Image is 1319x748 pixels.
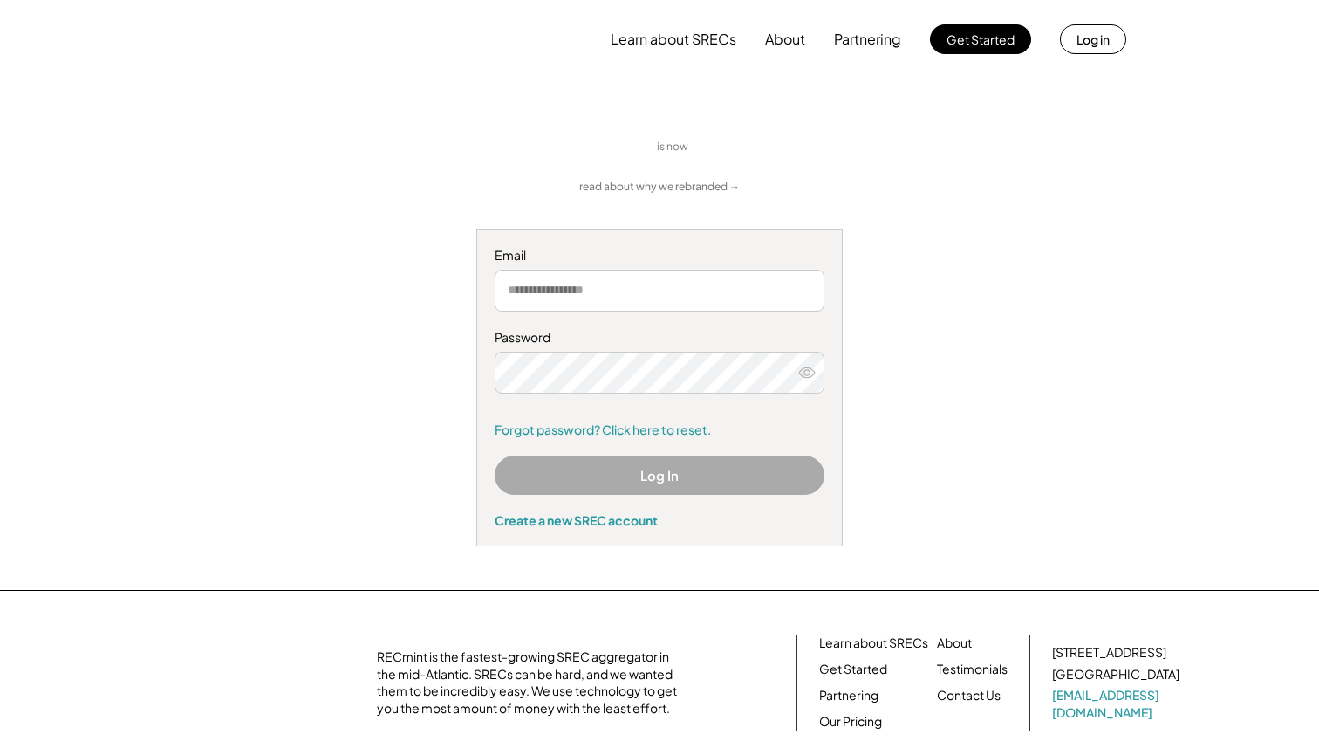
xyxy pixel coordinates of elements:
[495,512,824,528] div: Create a new SREC account
[1052,644,1166,662] div: [STREET_ADDRESS]
[937,661,1008,678] a: Testimonials
[930,24,1031,54] button: Get Started
[819,635,928,652] a: Learn about SRECs
[937,687,1001,704] a: Contact Us
[819,713,882,731] a: Our Pricing
[495,456,824,495] button: Log In
[1052,666,1179,683] div: [GEOGRAPHIC_DATA]
[487,123,644,171] img: yH5BAEAAAAALAAAAAABAAEAAAIBRAA7
[1052,687,1183,721] a: [EMAIL_ADDRESS][DOMAIN_NAME]
[765,22,805,57] button: About
[611,22,736,57] button: Learn about SRECs
[193,10,338,69] img: yH5BAEAAAAALAAAAAABAAEAAAIBRAA7
[819,687,878,704] a: Partnering
[937,635,972,652] a: About
[834,22,901,57] button: Partnering
[1060,24,1126,54] button: Log in
[495,329,824,347] div: Password
[495,247,824,264] div: Email
[207,652,355,713] img: yH5BAEAAAAALAAAAAABAAEAAAIBRAA7
[579,180,740,195] a: read about why we rebranded →
[710,138,832,156] img: yH5BAEAAAAALAAAAAABAAEAAAIBRAA7
[495,422,824,439] a: Forgot password? Click here to reset.
[819,661,887,678] a: Get Started
[377,648,687,717] div: RECmint is the fastest-growing SREC aggregator in the mid-Atlantic. SRECs can be hard, and we wan...
[653,140,701,154] div: is now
